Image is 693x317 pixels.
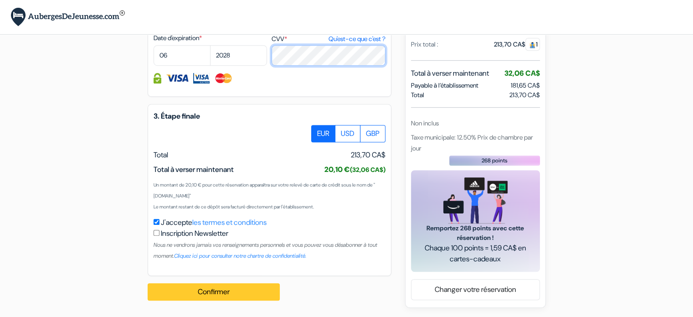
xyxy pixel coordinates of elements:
span: Total à verser maintenant [411,68,489,79]
img: Visa Electron [193,73,210,83]
span: 268 points [482,156,508,165]
img: Visa [166,73,189,83]
span: 1 [525,38,540,51]
img: guest.svg [529,42,536,48]
div: 213,70 CA$ [494,40,540,49]
label: GBP [360,125,385,142]
small: (32,06 CA$) [350,166,385,174]
label: Inscription Newsletter [161,228,228,239]
label: USD [335,125,360,142]
a: Qu'est-ce que c'est ? [328,34,385,44]
span: Remportez 268 points avec cette réservation ! [422,223,529,243]
span: 32,06 CA$ [504,68,540,78]
span: Total [154,150,168,160]
span: 213,70 CA$ [351,150,385,161]
img: AubergesDeJeunesse.com [11,8,125,26]
span: 213,70 CA$ [509,90,540,100]
span: Total à verser maintenant [154,165,234,174]
a: Cliquez ici pour consulter notre chartre de confidentialité. [174,252,306,260]
small: Un montant de 20,10 € pour cette réservation apparaîtra sur votre relevé de carte de crédit sous ... [154,182,375,199]
span: Total [411,90,424,100]
img: Information de carte de crédit entièrement encryptée et sécurisée [154,73,161,83]
h5: 3. Étape finale [154,112,385,120]
img: gift_card_hero_new.png [443,177,508,223]
img: Master Card [214,73,233,83]
a: Changer votre réservation [411,281,539,298]
small: Nous ne vendrons jamais vos renseignements personnels et vous pouvez vous désabonner à tout moment. [154,241,377,260]
span: 181,65 CA$ [511,81,540,89]
small: Le montant restant de ce dépôt sera facturé directement par l'établissement. [154,204,314,210]
span: Taxe municipale: 12.50% Prix de chambre par jour [411,133,533,152]
label: J'accepte [161,217,267,228]
div: Prix total : [411,40,438,49]
label: Date d'expiration [154,33,267,43]
label: CVV [272,34,385,44]
button: Confirmer [148,283,280,301]
label: EUR [311,125,335,142]
span: 20,10 € [324,165,385,174]
a: les termes et conditions [192,218,267,227]
div: Basic radio toggle button group [312,125,385,142]
span: Payable à l’établissement [411,81,478,90]
div: Non inclus [411,119,540,128]
span: Chaque 100 points = 1,59 CA$ en cartes-cadeaux [422,243,529,265]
